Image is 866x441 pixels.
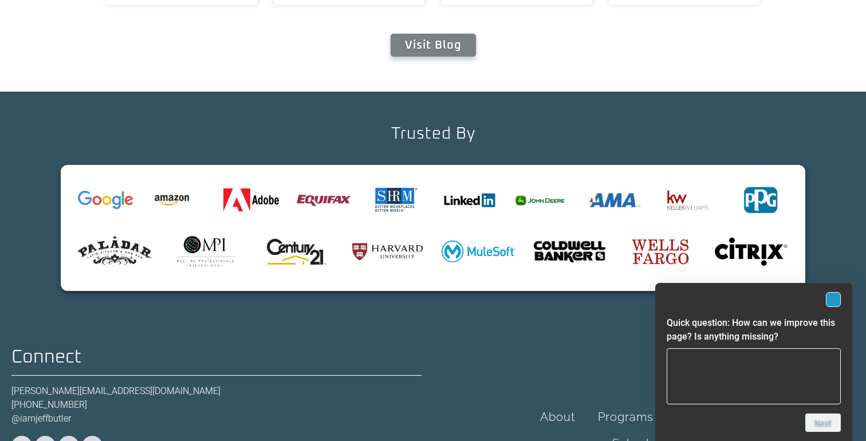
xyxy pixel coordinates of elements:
a: @iamjeffbutler [11,413,71,424]
h2: Trusted By [391,126,475,142]
span: Visit Blog [405,40,462,51]
a: About [529,404,586,430]
h2: Connect [11,348,422,367]
button: Next question [805,414,841,432]
a: Visit Blog [390,33,477,57]
a: [PERSON_NAME][EMAIL_ADDRESS][DOMAIN_NAME] [11,385,221,396]
a: Programs [586,404,665,430]
a: [PHONE_NUMBER] [11,399,87,410]
h2: Quick question: How can we improve this page? Is anything missing? [667,316,841,344]
button: Hide survey [826,292,841,307]
textarea: Quick question: How can we improve this page? Is anything missing? [667,348,841,404]
div: Quick question: How can we improve this page? Is anything missing? [667,292,841,432]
